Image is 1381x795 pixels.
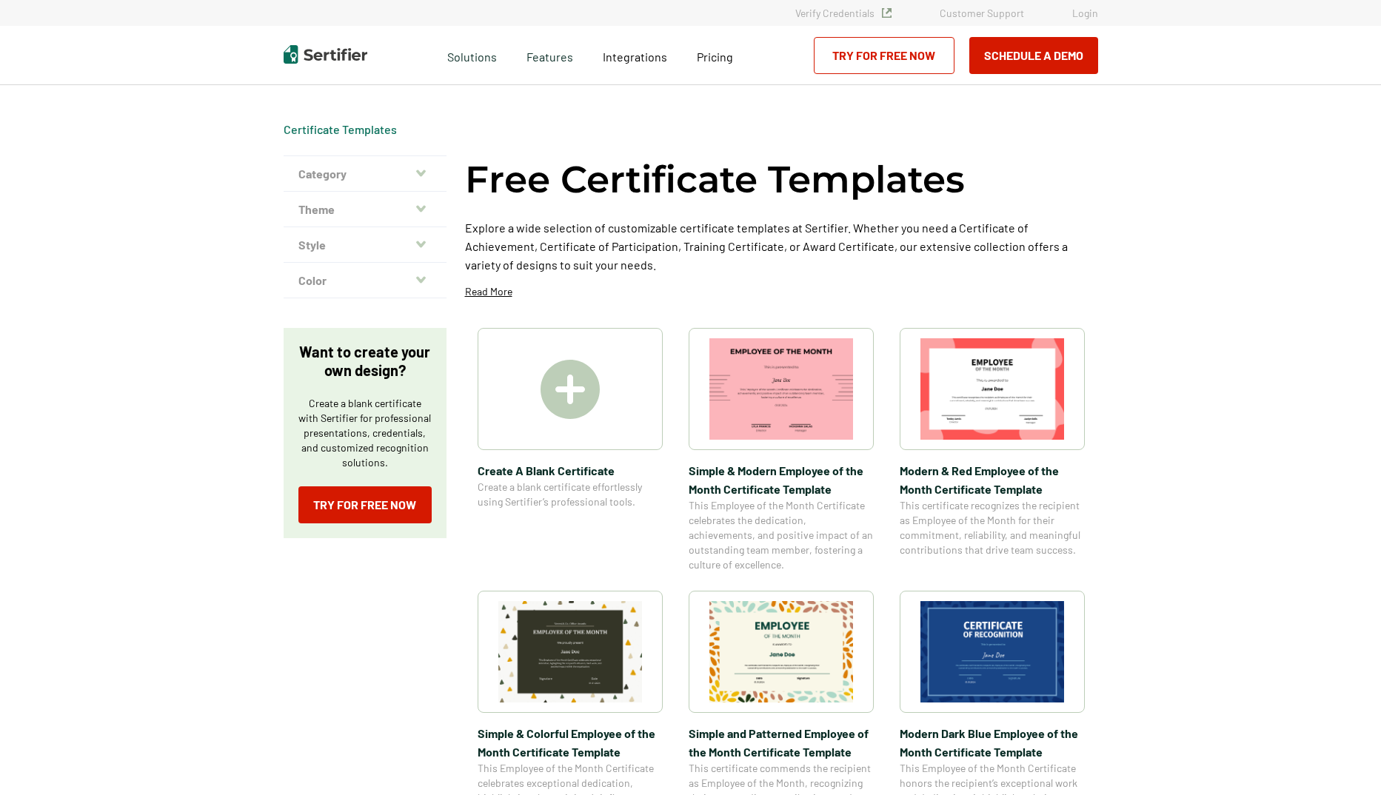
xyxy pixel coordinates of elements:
img: Create A Blank Certificate [541,360,600,419]
img: Modern Dark Blue Employee of the Month Certificate Template [920,601,1064,702]
h1: Free Certificate Templates [465,155,965,204]
span: Features [526,46,573,64]
a: Verify Credentials [795,7,892,19]
p: Create a blank certificate with Sertifier for professional presentations, credentials, and custom... [298,396,432,470]
a: Simple & Modern Employee of the Month Certificate TemplateSimple & Modern Employee of the Month C... [689,328,874,572]
img: Modern & Red Employee of the Month Certificate Template [920,338,1064,440]
span: Modern & Red Employee of the Month Certificate Template [900,461,1085,498]
p: Read More [465,284,512,299]
a: Login [1072,7,1098,19]
img: Simple & Colorful Employee of the Month Certificate Template [498,601,642,702]
button: Color [284,263,447,298]
p: Want to create your own design? [298,343,432,380]
span: Solutions [447,46,497,64]
a: Pricing [697,46,733,64]
div: Breadcrumb [284,122,397,137]
button: Category [284,156,447,192]
span: Create a blank certificate effortlessly using Sertifier’s professional tools. [478,480,663,509]
a: Modern & Red Employee of the Month Certificate TemplateModern & Red Employee of the Month Certifi... [900,328,1085,572]
span: Simple & Modern Employee of the Month Certificate Template [689,461,874,498]
p: Explore a wide selection of customizable certificate templates at Sertifier. Whether you need a C... [465,218,1098,274]
button: Style [284,227,447,263]
a: Customer Support [940,7,1024,19]
img: Simple and Patterned Employee of the Month Certificate Template [709,601,853,702]
a: Certificate Templates [284,122,397,136]
img: Sertifier | Digital Credentialing Platform [284,45,367,64]
span: This certificate recognizes the recipient as Employee of the Month for their commitment, reliabil... [900,498,1085,557]
span: Simple and Patterned Employee of the Month Certificate Template [689,724,874,761]
button: Theme [284,192,447,227]
img: Simple & Modern Employee of the Month Certificate Template [709,338,853,440]
span: Integrations [603,50,667,64]
span: Simple & Colorful Employee of the Month Certificate Template [478,724,663,761]
a: Try for Free Now [814,37,954,74]
span: Modern Dark Blue Employee of the Month Certificate Template [900,724,1085,761]
a: Try for Free Now [298,486,432,523]
span: Certificate Templates [284,122,397,137]
span: Pricing [697,50,733,64]
a: Integrations [603,46,667,64]
span: Create A Blank Certificate [478,461,663,480]
img: Verified [882,8,892,18]
span: This Employee of the Month Certificate celebrates the dedication, achievements, and positive impa... [689,498,874,572]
